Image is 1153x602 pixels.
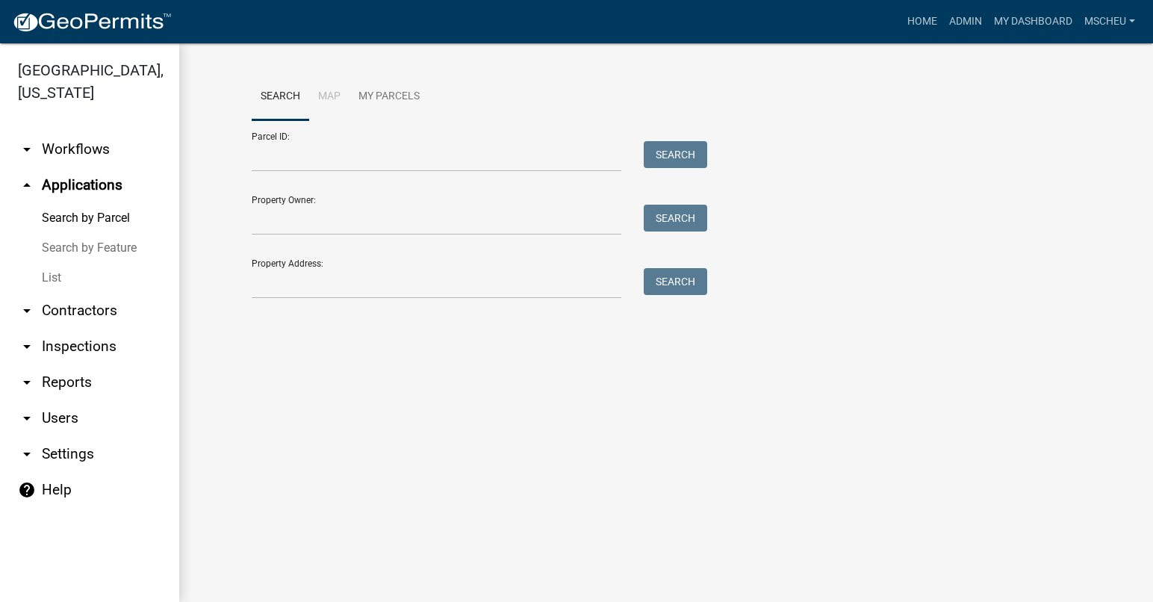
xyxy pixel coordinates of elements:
button: Search [644,205,707,232]
i: arrow_drop_down [18,409,36,427]
button: Search [644,268,707,295]
a: My Dashboard [988,7,1078,36]
i: arrow_drop_down [18,140,36,158]
button: Search [644,141,707,168]
a: Home [901,7,943,36]
i: arrow_drop_down [18,338,36,356]
a: Search [252,73,309,121]
i: arrow_drop_up [18,176,36,194]
i: arrow_drop_down [18,373,36,391]
i: arrow_drop_down [18,302,36,320]
a: mscheu [1078,7,1141,36]
a: Admin [943,7,988,36]
a: My Parcels [349,73,429,121]
i: help [18,481,36,499]
i: arrow_drop_down [18,445,36,463]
